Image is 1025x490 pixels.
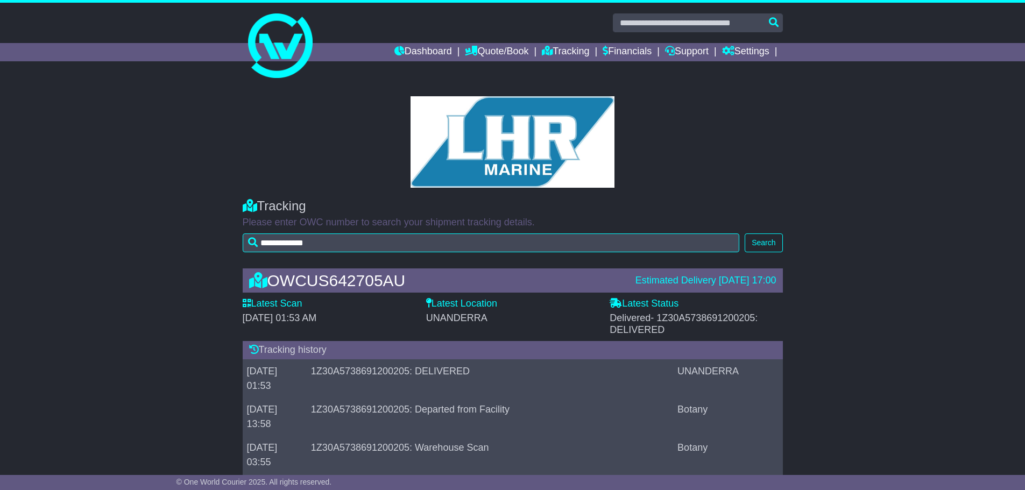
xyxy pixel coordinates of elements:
a: Tracking [542,43,589,61]
td: Botany [673,397,782,436]
td: [DATE] 03:55 [243,436,307,474]
div: Tracking history [243,341,783,359]
span: - 1Z30A5738691200205: DELIVERED [610,313,758,335]
span: UNANDERRA [426,313,487,323]
td: 1Z30A5738691200205: Departed from Facility [307,397,673,436]
td: 1Z30A5738691200205: Warehouse Scan [307,436,673,474]
div: Tracking [243,198,783,214]
img: GetCustomerLogo [411,96,615,188]
span: © One World Courier 2025. All rights reserved. [176,478,332,486]
span: Delivered [610,313,758,335]
a: Support [665,43,709,61]
td: Botany [673,436,782,474]
a: Settings [722,43,769,61]
label: Latest Scan [243,298,302,310]
label: Latest Status [610,298,678,310]
td: [DATE] 13:58 [243,397,307,436]
div: OWCUS642705AU [244,272,630,289]
td: UNANDERRA [673,359,782,397]
a: Dashboard [394,43,452,61]
td: 1Z30A5738691200205: DELIVERED [307,359,673,397]
label: Latest Location [426,298,497,310]
a: Quote/Book [465,43,528,61]
td: [DATE] 01:53 [243,359,307,397]
span: [DATE] 01:53 AM [243,313,317,323]
a: Financials [603,43,652,61]
p: Please enter OWC number to search your shipment tracking details. [243,217,783,229]
div: Estimated Delivery [DATE] 17:00 [635,275,776,287]
button: Search [745,233,782,252]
